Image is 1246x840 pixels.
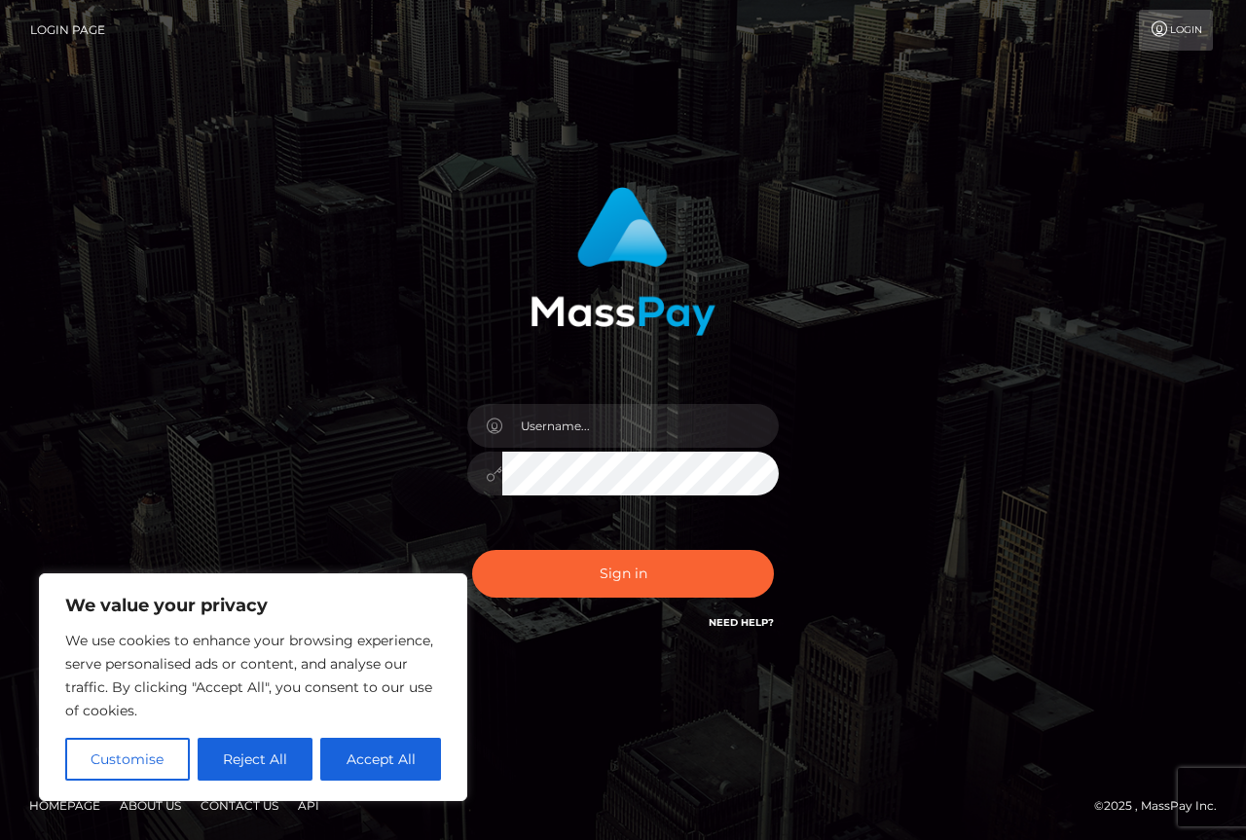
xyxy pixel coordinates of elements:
button: Sign in [472,550,774,598]
a: Homepage [21,790,108,821]
p: We value your privacy [65,594,441,617]
button: Accept All [320,738,441,781]
input: Username... [502,404,779,448]
a: Need Help? [709,616,774,629]
div: © 2025 , MassPay Inc. [1094,795,1231,817]
a: Contact Us [193,790,286,821]
button: Reject All [198,738,313,781]
a: About Us [112,790,189,821]
img: MassPay Login [531,187,715,336]
a: API [290,790,327,821]
button: Customise [65,738,190,781]
p: We use cookies to enhance your browsing experience, serve personalised ads or content, and analys... [65,629,441,722]
a: Login Page [30,10,105,51]
div: We value your privacy [39,573,467,801]
a: Login [1139,10,1213,51]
